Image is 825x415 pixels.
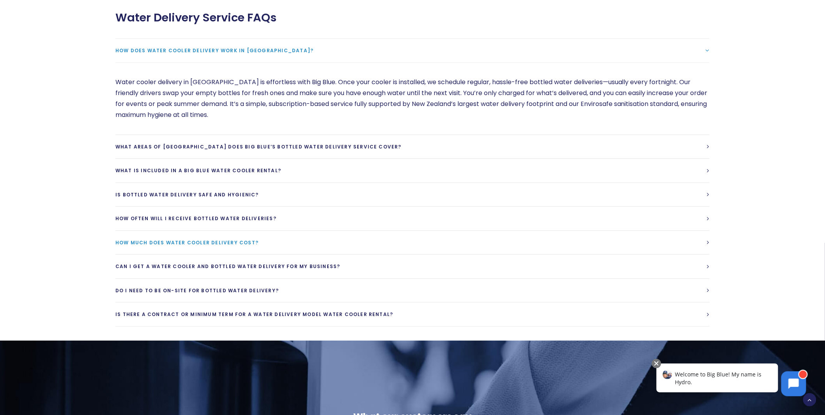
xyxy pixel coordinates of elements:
a: Is bottled water delivery safe and hygienic? [115,183,710,207]
a: Can I get a water cooler and bottled water delivery for my business? [115,254,710,278]
a: Is there a contract or minimum term for a water delivery model water cooler rental? [115,302,710,326]
a: What areas of [GEOGRAPHIC_DATA] does Big Blue’s bottled water delivery service cover? [115,135,710,159]
span: Can I get a water cooler and bottled water delivery for my business? [115,263,340,270]
span: Do I need to be on-site for bottled water delivery? [115,287,279,294]
span: How often will I receive bottled water deliveries? [115,215,276,222]
a: Do I need to be on-site for bottled water delivery? [115,279,710,302]
span: Is there a contract or minimum term for a water delivery model water cooler rental? [115,311,393,318]
span: How much does water cooler delivery cost? [115,239,258,246]
span: Water Delivery Service FAQs [115,11,276,25]
span: What is included in a Big Blue Water cooler rental? [115,167,281,174]
a: How does water cooler delivery work in [GEOGRAPHIC_DATA]? [115,39,710,62]
a: How often will I receive bottled water deliveries? [115,207,710,230]
p: Water cooler delivery in [GEOGRAPHIC_DATA] is effortless with Big Blue. Once your cooler is insta... [115,77,710,120]
span: Is bottled water delivery safe and hygienic? [115,191,259,198]
span: How does water cooler delivery work in [GEOGRAPHIC_DATA]? [115,47,313,54]
a: How much does water cooler delivery cost? [115,231,710,254]
iframe: Chatbot [648,357,814,404]
span: What areas of [GEOGRAPHIC_DATA] does Big Blue’s bottled water delivery service cover? [115,143,402,150]
a: What is included in a Big Blue Water cooler rental? [115,159,710,182]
